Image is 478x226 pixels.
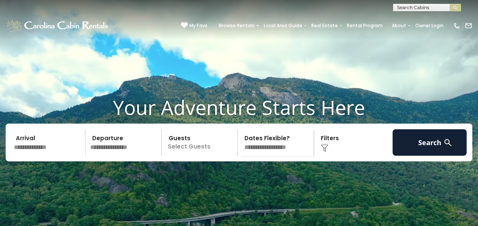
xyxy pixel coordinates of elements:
img: mail-regular-white.png [465,22,472,29]
a: My Favs [181,22,207,29]
img: search-regular-white.png [443,138,453,147]
h1: Your Adventure Starts Here [6,96,472,119]
a: Browse Rentals [215,20,258,31]
a: Owner Login [411,20,447,31]
p: Select Guests [164,129,238,156]
img: White-1-1-2.png [6,18,110,33]
a: Real Estate [308,20,342,31]
a: About [388,20,410,31]
a: Local Area Guide [260,20,306,31]
img: filter--v1.png [321,144,328,152]
span: My Favs [189,22,207,29]
button: Search [393,129,467,156]
img: phone-regular-white.png [453,22,461,29]
a: Rental Program [343,20,387,31]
